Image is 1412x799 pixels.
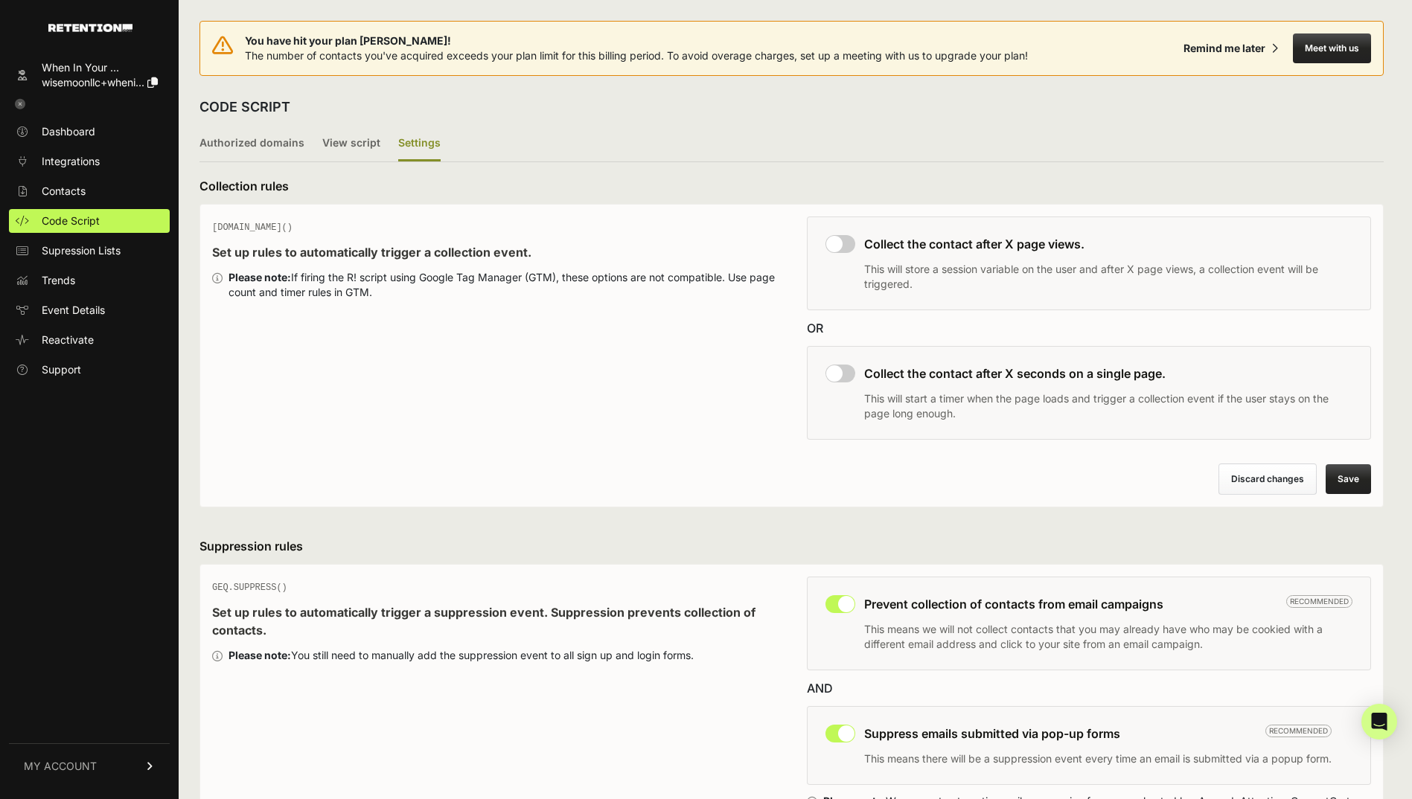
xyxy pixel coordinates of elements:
[42,76,144,89] span: wisemoonllc+wheni...
[42,273,75,288] span: Trends
[42,243,121,258] span: Supression Lists
[42,184,86,199] span: Contacts
[864,365,1353,382] h3: Collect the contact after X seconds on a single page.
[864,595,1353,613] h3: Prevent collection of contacts from email campaigns
[1286,595,1352,608] span: Recommended
[9,120,170,144] a: Dashboard
[9,239,170,263] a: Supression Lists
[1293,33,1371,63] button: Meet with us
[229,270,777,300] div: If firing the R! script using Google Tag Manager (GTM), these options are not compatible. Use pag...
[9,269,170,292] a: Trends
[1218,463,1317,495] button: Discard changes
[42,333,94,347] span: Reactivate
[864,751,1332,766] p: This means there will be a suppression event every time an email is submitted via a popup form.
[42,124,95,139] span: Dashboard
[199,126,304,161] label: Authorized domains
[9,179,170,203] a: Contacts
[212,605,755,638] strong: Set up rules to automatically trigger a suppression event. Suppression prevents collection of con...
[229,649,291,661] strong: Please note:
[322,126,380,161] label: View script
[9,743,170,789] a: MY ACCOUNT
[42,362,81,377] span: Support
[199,97,290,118] h2: CODE SCRIPT
[42,303,105,318] span: Event Details
[245,33,1028,48] span: You have hit your plan [PERSON_NAME]!
[212,245,531,260] strong: Set up rules to automatically trigger a collection event.
[1326,464,1371,494] button: Save
[807,319,1372,337] div: OR
[48,24,132,32] img: Retention.com
[864,725,1332,742] h3: Suppress emails submitted via pop-up forms
[42,154,100,169] span: Integrations
[42,60,158,75] div: When In Your ...
[864,391,1353,421] p: This will start a timer when the page loads and trigger a collection event if the user stays on t...
[864,262,1353,292] p: This will store a session variable on the user and after X page views, a collection event will be...
[807,679,1372,697] div: AND
[864,235,1353,253] h3: Collect the contact after X page views.
[24,759,97,774] span: MY ACCOUNT
[199,177,1384,195] h3: Collection rules
[1183,41,1265,56] div: Remind me later
[9,209,170,233] a: Code Script
[212,583,287,593] span: GEQ.SUPPRESS()
[245,49,1028,62] span: The number of contacts you've acquired exceeds your plan limit for this billing period. To avoid ...
[864,622,1353,652] p: This means we will not collect contacts that you may already have who may be cookied with a diffe...
[199,537,1384,555] h3: Suppression rules
[398,126,441,161] label: Settings
[9,298,170,322] a: Event Details
[1265,725,1332,737] span: Recommended
[42,214,100,228] span: Code Script
[9,328,170,352] a: Reactivate
[9,56,170,94] a: When In Your ... wisemoonllc+wheni...
[1361,704,1397,739] div: Open Intercom Messenger
[229,648,694,663] div: You still need to manually add the suppression event to all sign up and login forms.
[9,358,170,382] a: Support
[1178,35,1284,62] button: Remind me later
[212,222,293,233] span: [DOMAIN_NAME]()
[229,271,291,283] strong: Please note:
[9,150,170,173] a: Integrations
